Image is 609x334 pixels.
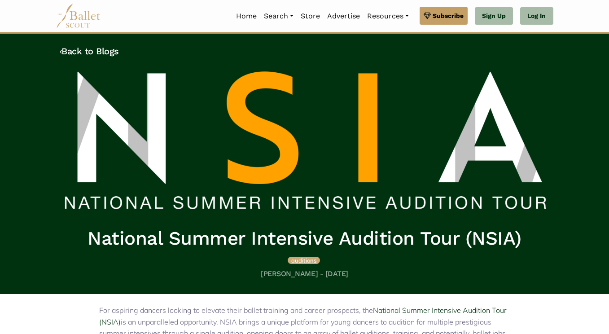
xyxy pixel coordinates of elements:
a: Resources [364,7,412,26]
a: Subscribe [420,7,468,25]
span: Subscribe [433,11,464,21]
h1: National Summer Intensive Audition Tour (NSIA) [60,226,550,251]
h5: [PERSON_NAME] - [DATE] [60,269,550,279]
a: Advertise [324,7,364,26]
a: Sign Up [475,7,513,25]
a: auditions [288,255,320,264]
img: header_image.img [60,68,550,219]
span: auditions [291,257,316,264]
img: gem.svg [424,11,431,21]
a: ‹Back to Blogs [60,46,119,57]
a: Search [260,7,297,26]
a: Log In [520,7,553,25]
code: ‹ [60,45,62,57]
a: Home [232,7,260,26]
a: Store [297,7,324,26]
a: National Summer Intensive Audition Tour (NSIA) [99,306,507,326]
